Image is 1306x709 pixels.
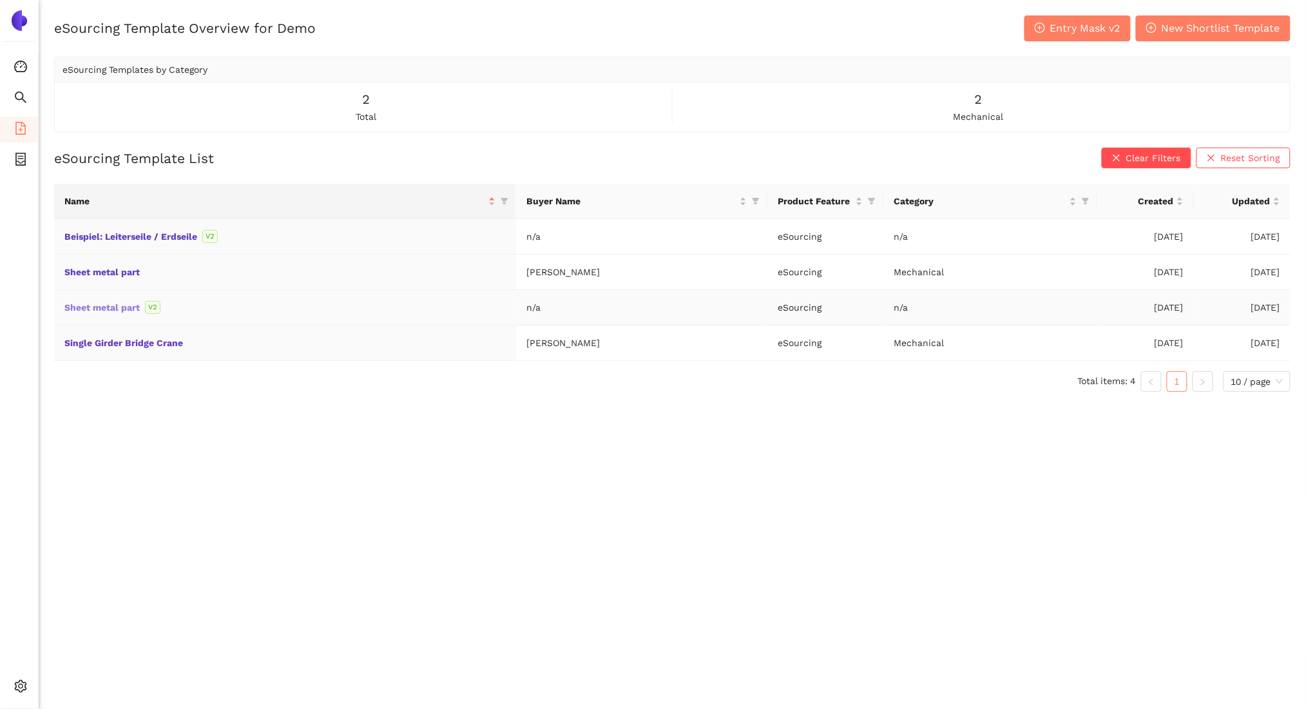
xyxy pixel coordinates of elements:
[14,86,27,112] span: search
[498,191,511,211] span: filter
[1194,219,1291,255] td: [DATE]
[1146,23,1157,35] span: plus-circle
[752,197,760,205] span: filter
[14,117,27,143] span: file-add
[54,149,214,168] h2: eSourcing Template List
[1194,290,1291,325] td: [DATE]
[767,184,883,219] th: this column's title is Product Feature,this column is sortable
[9,10,30,31] img: Logo
[14,148,27,174] span: container
[1193,371,1213,392] li: Next Page
[145,301,160,314] span: V2
[501,197,508,205] span: filter
[1204,194,1271,208] span: Updated
[883,325,1097,361] td: Mechanical
[1193,371,1213,392] button: right
[883,184,1097,219] th: this column's title is Category,this column is sortable
[1024,15,1131,41] button: plus-circleEntry Mask v2
[883,290,1097,325] td: n/a
[1097,325,1194,361] td: [DATE]
[883,255,1097,290] td: Mechanical
[1199,378,1207,386] span: right
[1194,184,1291,219] th: this column's title is Updated,this column is sortable
[1097,184,1194,219] th: this column's title is Created,this column is sortable
[1224,371,1291,392] div: Page Size
[516,325,767,361] td: [PERSON_NAME]
[1097,255,1194,290] td: [DATE]
[1194,325,1291,361] td: [DATE]
[1050,20,1120,36] span: Entry Mask v2
[202,230,218,243] span: V2
[767,325,883,361] td: eSourcing
[62,64,207,75] span: eSourcing Templates by Category
[516,219,767,255] td: n/a
[1112,153,1121,164] span: close
[14,675,27,701] span: setting
[64,194,486,208] span: Name
[1082,197,1090,205] span: filter
[516,184,767,219] th: this column's title is Buyer Name,this column is sortable
[1108,194,1174,208] span: Created
[767,255,883,290] td: eSourcing
[362,90,370,110] span: 2
[526,194,737,208] span: Buyer Name
[1141,371,1162,392] button: left
[1162,20,1280,36] span: New Shortlist Template
[1231,372,1283,391] span: 10 / page
[54,19,316,37] h2: eSourcing Template Overview for Demo
[1097,290,1194,325] td: [DATE]
[1167,372,1187,391] a: 1
[868,197,876,205] span: filter
[516,290,767,325] td: n/a
[1035,23,1045,35] span: plus-circle
[1194,255,1291,290] td: [DATE]
[1136,15,1291,41] button: plus-circleNew Shortlist Template
[767,219,883,255] td: eSourcing
[1079,191,1092,211] span: filter
[1221,151,1280,165] span: Reset Sorting
[1126,151,1181,165] span: Clear Filters
[516,255,767,290] td: [PERSON_NAME]
[1141,371,1162,392] li: Previous Page
[749,191,762,211] span: filter
[975,90,983,110] span: 2
[767,290,883,325] td: eSourcing
[1078,371,1136,392] li: Total items: 4
[14,55,27,81] span: dashboard
[1102,148,1191,168] button: closeClear Filters
[1196,148,1291,168] button: closeReset Sorting
[1148,378,1155,386] span: left
[883,219,1097,255] td: n/a
[1097,219,1194,255] td: [DATE]
[894,194,1067,208] span: Category
[1167,371,1187,392] li: 1
[1207,153,1216,164] span: close
[356,110,376,124] span: total
[865,191,878,211] span: filter
[954,110,1004,124] span: mechanical
[778,194,853,208] span: Product Feature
